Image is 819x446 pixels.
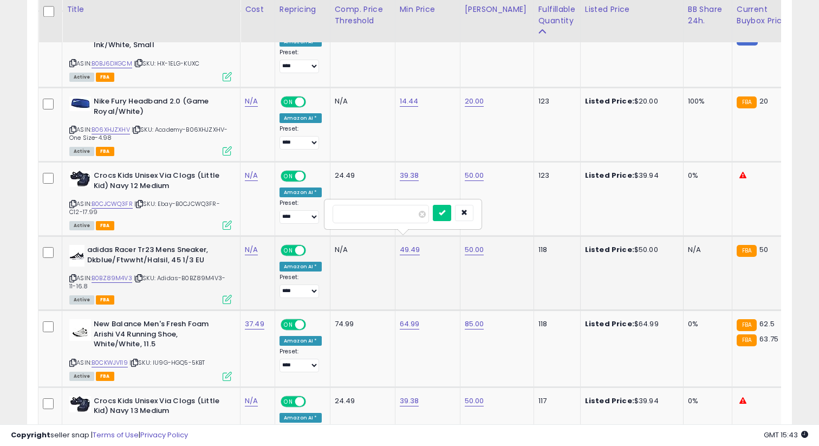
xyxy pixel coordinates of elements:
[538,171,572,180] div: 123
[465,396,484,406] a: 50.00
[134,59,199,68] span: | SKU: HX-1ELG-KUXC
[764,430,808,440] span: 2025-10-11 15:43 GMT
[11,430,188,441] div: seller snap | |
[465,244,484,255] a: 50.00
[759,96,768,106] span: 20
[69,319,91,341] img: 31FN8n8SFhL._SL40_.jpg
[69,221,94,230] span: All listings currently available for purchase on Amazon
[11,430,50,440] strong: Copyright
[69,96,91,111] img: 41UN0rELfnL._SL40_.jpg
[94,319,225,352] b: New Balance Men's Fresh Foam Arishi V4 Running Shoe, White/White, 11.5
[465,4,529,15] div: [PERSON_NAME]
[585,396,634,406] b: Listed Price:
[279,262,322,272] div: Amazon AI *
[94,171,225,193] b: Crocs Kids Unisex Via Clogs (Little Kid) Navy 12 Medium
[335,171,387,180] div: 24.49
[67,4,236,15] div: Title
[585,171,675,180] div: $39.94
[279,125,322,150] div: Preset:
[279,49,322,73] div: Preset:
[96,295,114,305] span: FBA
[245,319,264,329] a: 37.49
[304,246,322,255] span: OFF
[304,98,322,107] span: OFF
[335,319,387,329] div: 74.99
[400,170,419,181] a: 39.38
[304,397,322,406] span: OFF
[400,319,420,329] a: 64.99
[585,170,634,180] b: Listed Price:
[94,96,225,119] b: Nike Fury Headband 2.0 (Game Royal/White)
[759,244,768,255] span: 50
[282,98,295,107] span: ON
[245,4,270,15] div: Cost
[737,319,757,331] small: FBA
[245,170,258,181] a: N/A
[282,172,295,181] span: ON
[400,4,456,15] div: Min Price
[69,396,91,412] img: 41kq-nkxLuL._SL40_.jpg
[92,59,132,68] a: B0BJ6DXGCM
[245,96,258,107] a: N/A
[304,172,322,181] span: OFF
[69,199,220,216] span: | SKU: Ebay-B0CJCWQ3FR-C12-17.99
[279,336,322,346] div: Amazon AI *
[737,245,757,257] small: FBA
[69,171,91,187] img: 41kq-nkxLuL._SL40_.jpg
[129,358,205,367] span: | SKU: IU9G-HGQ5-5KBT
[279,413,322,423] div: Amazon AI *
[69,20,232,80] div: ASIN:
[69,319,232,379] div: ASIN:
[688,96,724,106] div: 100%
[335,245,387,255] div: N/A
[688,319,724,329] div: 0%
[279,4,326,15] div: Repricing
[282,246,295,255] span: ON
[69,372,94,381] span: All listings currently available for purchase on Amazon
[400,396,419,406] a: 39.38
[279,199,322,224] div: Preset:
[96,147,114,156] span: FBA
[92,274,132,283] a: B0BZ89M4V3
[245,396,258,406] a: N/A
[538,319,572,329] div: 118
[335,96,387,106] div: N/A
[282,320,295,329] span: ON
[69,125,227,141] span: | SKU: Academy-B06XHJZXHV-One Size-4.98
[585,245,675,255] div: $50.00
[304,320,322,329] span: OFF
[585,96,634,106] b: Listed Price:
[69,171,232,229] div: ASIN:
[538,396,572,406] div: 117
[279,274,322,298] div: Preset:
[737,4,792,27] div: Current Buybox Price
[245,244,258,255] a: N/A
[585,396,675,406] div: $39.94
[688,245,724,255] div: N/A
[335,396,387,406] div: 24.49
[140,430,188,440] a: Privacy Policy
[759,319,775,329] span: 62.5
[279,113,322,123] div: Amazon AI *
[400,96,419,107] a: 14.44
[279,188,322,197] div: Amazon AI *
[688,396,724,406] div: 0%
[585,4,679,15] div: Listed Price
[400,244,420,255] a: 49.49
[92,199,133,209] a: B0CJCWQ3FR
[465,170,484,181] a: 50.00
[538,96,572,106] div: 123
[93,430,139,440] a: Terms of Use
[335,4,391,27] div: Comp. Price Threshold
[688,4,727,27] div: BB Share 24h.
[92,125,130,134] a: B06XHJZXHV
[538,4,576,27] div: Fulfillable Quantity
[585,319,634,329] b: Listed Price:
[69,96,232,154] div: ASIN:
[737,96,757,108] small: FBA
[92,358,128,367] a: B0CKWJV119
[688,171,724,180] div: 0%
[69,295,94,305] span: All listings currently available for purchase on Amazon
[94,396,225,419] b: Crocs Kids Unisex Via Clogs (Little Kid) Navy 13 Medium
[96,73,114,82] span: FBA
